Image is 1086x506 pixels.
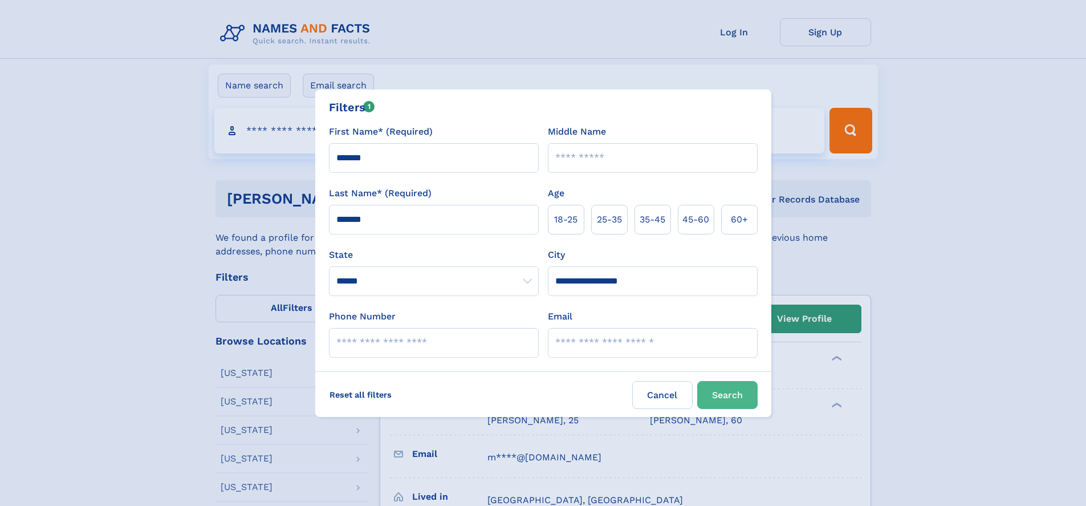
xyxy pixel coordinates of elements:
[697,381,758,409] button: Search
[329,310,396,323] label: Phone Number
[322,381,399,408] label: Reset all filters
[632,381,693,409] label: Cancel
[329,187,432,200] label: Last Name* (Required)
[329,125,433,139] label: First Name* (Required)
[548,248,565,262] label: City
[597,213,622,226] span: 25‑35
[329,99,375,116] div: Filters
[548,125,606,139] label: Middle Name
[731,213,748,226] span: 60+
[548,310,572,323] label: Email
[548,187,564,200] label: Age
[329,248,539,262] label: State
[554,213,577,226] span: 18‑25
[640,213,665,226] span: 35‑45
[682,213,709,226] span: 45‑60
